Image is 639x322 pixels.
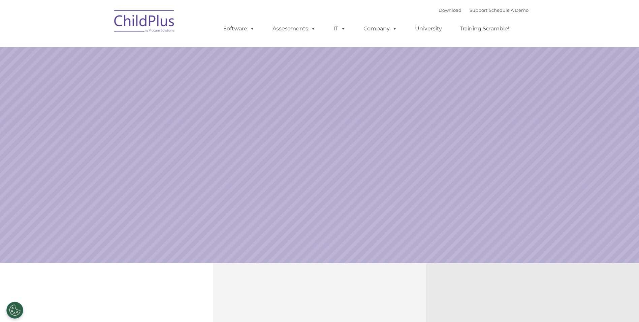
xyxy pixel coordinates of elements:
a: Training Scramble!! [453,22,517,35]
a: Assessments [266,22,322,35]
button: Cookies Settings [6,302,23,319]
font: | [439,7,529,13]
a: Support [470,7,487,13]
img: ChildPlus by Procare Solutions [111,5,178,39]
a: Software [217,22,261,35]
a: IT [327,22,352,35]
a: Company [357,22,404,35]
a: Download [439,7,461,13]
a: University [408,22,449,35]
a: Schedule A Demo [489,7,529,13]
